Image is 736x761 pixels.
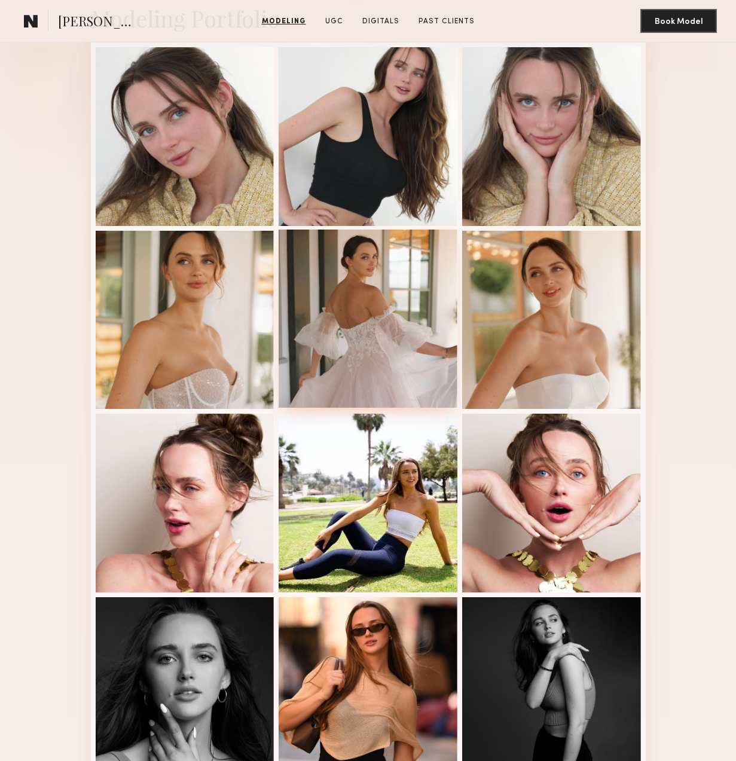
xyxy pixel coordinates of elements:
[358,16,404,27] a: Digitals
[257,16,311,27] a: Modeling
[58,12,141,33] span: [PERSON_NAME]
[414,16,480,27] a: Past Clients
[640,16,717,26] a: Book Model
[640,9,717,33] button: Book Model
[320,16,348,27] a: UGC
